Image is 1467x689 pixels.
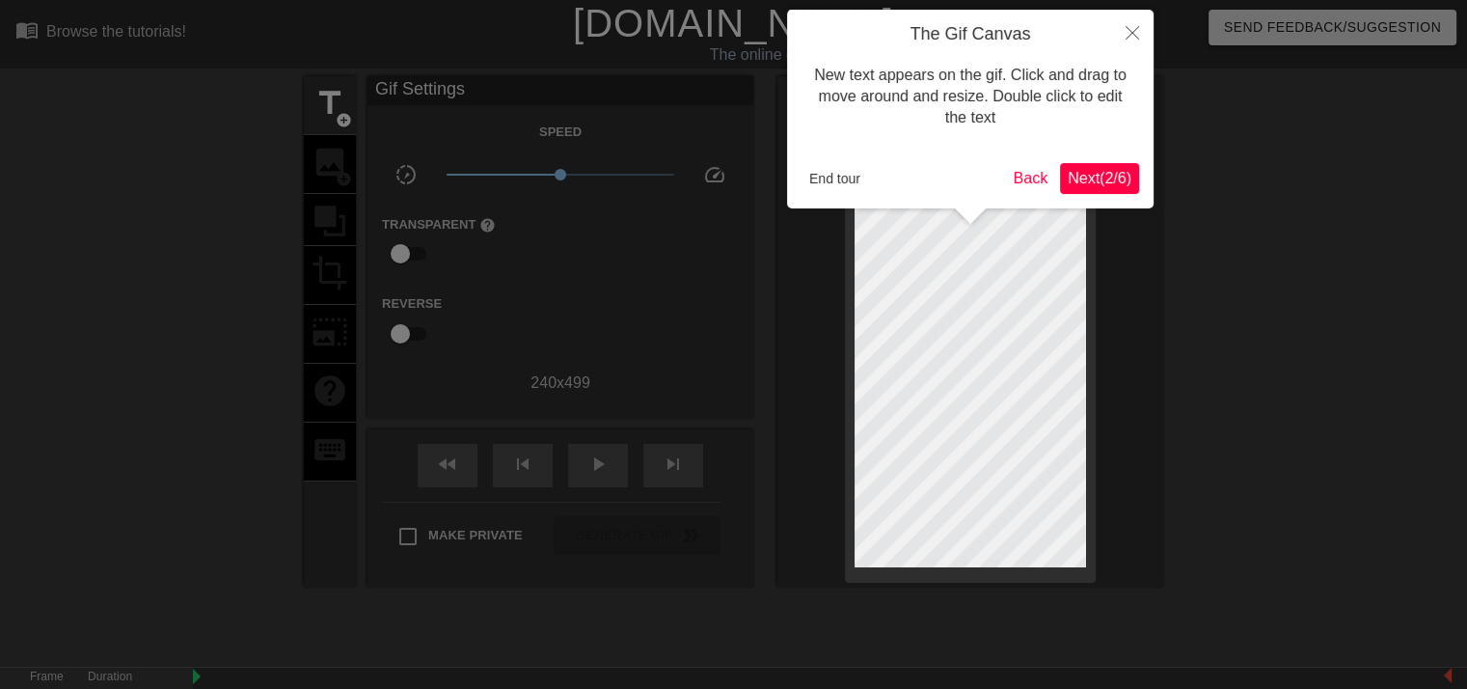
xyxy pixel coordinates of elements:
span: Next ( 2 / 6 ) [1068,170,1131,186]
button: End tour [801,164,868,193]
div: New text appears on the gif. Click and drag to move around and resize. Double click to edit the text [801,45,1139,149]
button: Next [1060,163,1139,194]
button: Back [1006,163,1056,194]
button: Close [1111,10,1154,54]
h4: The Gif Canvas [801,24,1139,45]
